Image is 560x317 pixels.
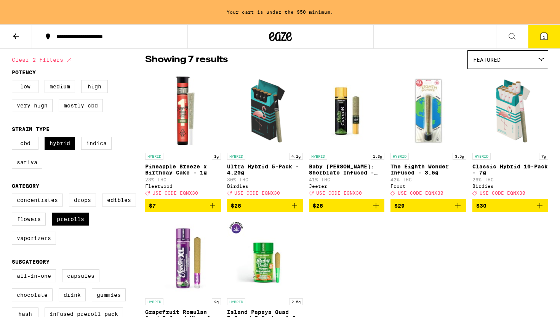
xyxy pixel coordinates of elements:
[472,184,548,189] div: Birdies
[472,163,548,176] p: Classic Hybrid 10-Pack - 7g
[52,213,89,226] label: Prerolls
[390,163,466,176] p: The Eighth Wonder Infused - 3.5g
[309,73,385,149] img: Jeeter - Baby Cannon: Sherblato Infused - 1.3g
[309,73,385,199] a: Open page for Baby Cannon: Sherblato Infused - 1.3g from Jeeter
[316,191,362,195] span: USE CODE EQNX30
[145,184,221,189] div: Fleetwood
[12,50,74,69] button: Clear 2 filters
[145,73,221,199] a: Open page for Pineapple Breeze x Birthday Cake - 1g from Fleetwood
[12,213,46,226] label: Flowers
[289,153,303,160] p: 4.2g
[227,163,303,176] p: Ultra Hybrid 5-Pack - 4.20g
[145,153,163,160] p: HYBRID
[12,69,36,75] legend: Potency
[390,73,466,199] a: Open page for The Eighth Wonder Infused - 3.5g from Froot
[145,199,221,212] button: Add to bag
[309,163,385,176] p: Baby [PERSON_NAME]: Sherblato Infused - 1.3g
[453,153,466,160] p: 3.5g
[528,25,560,48] button: 1
[227,73,303,149] img: Birdies - Ultra Hybrid 5-Pack - 4.20g
[45,137,75,150] label: Hybrid
[472,73,548,149] img: Birdies - Classic Hybrid 10-Pack - 7g
[390,73,466,149] img: Froot - The Eighth Wonder Infused - 3.5g
[145,53,228,66] p: Showing 7 results
[309,177,385,182] p: 41% THC
[145,218,221,295] img: Jeeter - Grapefruit Romulan Quad Infused XL - 2g
[394,203,405,209] span: $29
[472,199,548,212] button: Add to bag
[227,184,303,189] div: Birdies
[227,153,245,160] p: HYBRID
[152,191,198,195] span: USE CODE EQNX30
[69,194,96,207] label: Drops
[309,199,385,212] button: Add to bag
[145,298,163,305] p: HYBRID
[227,199,303,212] button: Add to bag
[480,191,525,195] span: USE CODE EQNX30
[12,137,38,150] label: CBD
[12,156,42,169] label: Sativa
[472,73,548,199] a: Open page for Classic Hybrid 10-Pack - 7g from Birdies
[234,191,280,195] span: USE CODE EQNX30
[473,57,501,63] span: Featured
[390,199,466,212] button: Add to bag
[543,35,545,39] span: 1
[212,153,221,160] p: 1g
[45,80,75,93] label: Medium
[289,298,303,305] p: 2.5g
[212,298,221,305] p: 2g
[145,163,221,176] p: Pineapple Breeze x Birthday Cake - 1g
[472,177,548,182] p: 26% THC
[390,177,466,182] p: 42% THC
[12,232,56,245] label: Vaporizers
[12,80,38,93] label: Low
[390,184,466,189] div: Froot
[92,288,126,301] label: Gummies
[227,298,245,305] p: HYBRID
[390,153,409,160] p: HYBRID
[59,288,86,301] label: Drink
[12,126,50,132] legend: Strain Type
[5,5,55,11] span: Hi. Need any help?
[102,194,136,207] label: Edibles
[62,269,99,282] label: Capsules
[371,153,384,160] p: 1.3g
[81,137,112,150] label: Indica
[12,259,50,265] legend: Subcategory
[145,177,221,182] p: 23% THC
[12,194,63,207] label: Concentrates
[398,191,443,195] span: USE CODE EQNX30
[81,80,108,93] label: High
[476,203,486,209] span: $30
[313,203,323,209] span: $28
[472,153,491,160] p: HYBRID
[149,203,156,209] span: $7
[12,183,39,189] legend: Category
[227,73,303,199] a: Open page for Ultra Hybrid 5-Pack - 4.20g from Birdies
[227,218,303,295] img: Jeeter - Island Papaya Quad Infused 5-Pack - 2.5g
[59,99,103,112] label: Mostly CBD
[12,99,53,112] label: Very High
[12,288,53,301] label: Chocolate
[309,184,385,189] div: Jeeter
[231,203,241,209] span: $28
[12,269,56,282] label: All-In-One
[539,153,548,160] p: 7g
[145,73,221,149] img: Fleetwood - Pineapple Breeze x Birthday Cake - 1g
[227,177,303,182] p: 30% THC
[309,153,327,160] p: HYBRID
